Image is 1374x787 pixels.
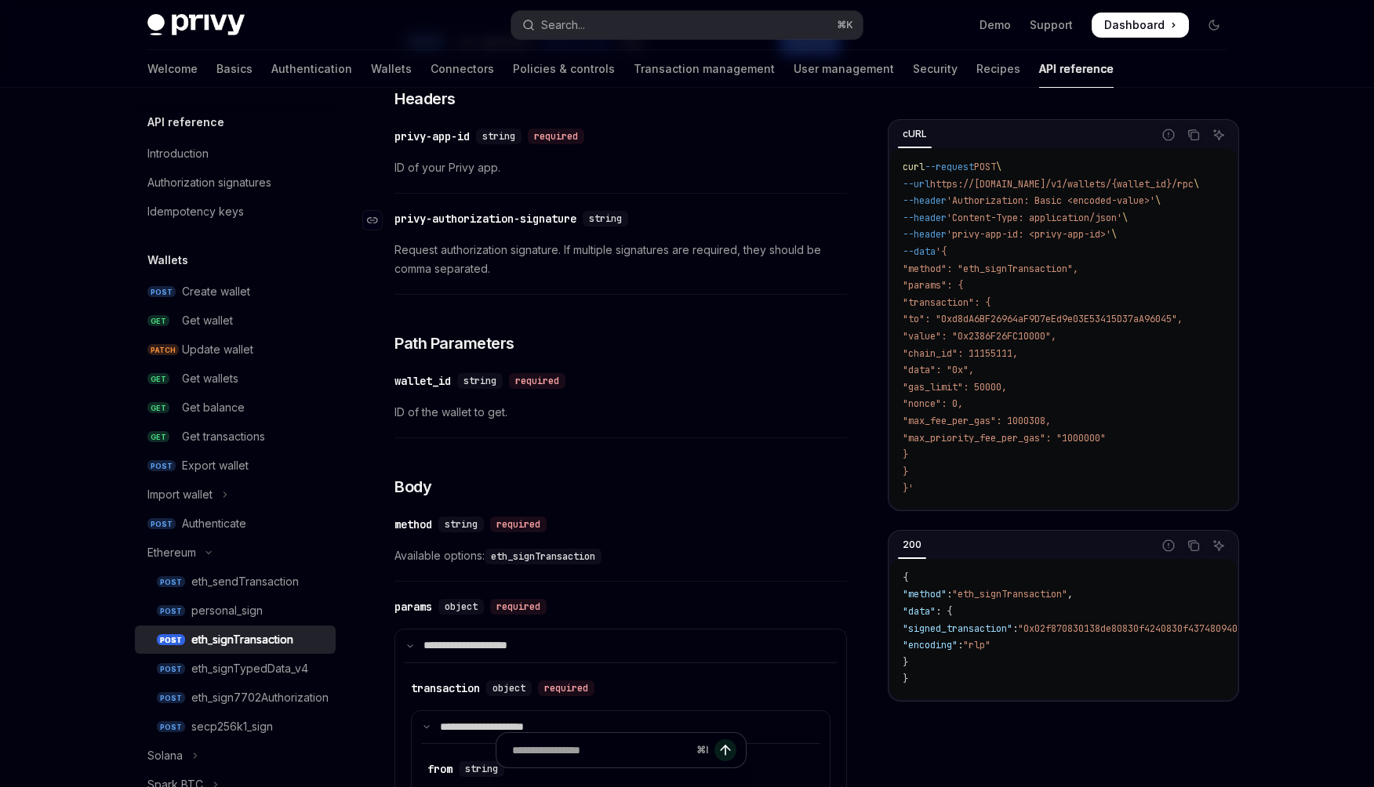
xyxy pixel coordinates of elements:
span: --data [903,245,936,258]
span: : [958,639,963,651]
span: \ [1111,228,1117,241]
div: params [394,599,432,615]
span: : [1012,622,1018,635]
span: "method": "eth_signTransaction", [903,263,1078,275]
div: eth_signTransaction [191,630,293,649]
span: } [903,673,908,685]
button: Toggle Import wallet section [135,481,336,509]
span: POST [157,634,185,646]
span: "value": "0x2386F26FC10000", [903,330,1056,343]
span: { [903,571,908,584]
span: GET [147,402,169,414]
a: Navigate to header [363,205,394,236]
a: Demo [980,17,1011,33]
span: GET [147,373,169,385]
span: POST [157,692,185,704]
span: GET [147,431,169,443]
button: Send message [714,739,736,761]
a: Authorization signatures [135,169,336,197]
span: 'Authorization: Basic <encoded-value>' [947,194,1155,207]
span: "method" [903,588,947,600]
span: , [1067,588,1073,600]
button: Ask AI [1209,125,1229,145]
div: Get transactions [182,427,265,446]
span: POST [157,605,185,617]
a: Security [913,50,958,88]
h5: Wallets [147,251,188,270]
div: eth_sendTransaction [191,572,299,591]
div: method [394,517,432,532]
a: POSTCreate wallet [135,277,336,306]
div: transaction [411,680,480,696]
span: --header [903,194,947,207]
span: "params": { [903,279,963,292]
span: --request [925,161,974,173]
span: ⌘ K [837,19,853,31]
span: "max_priority_fee_per_gas": "1000000" [903,432,1106,444]
a: Introduction [135,140,336,168]
span: : [947,588,952,600]
a: POSTpersonal_sign [135,597,336,625]
div: Update wallet [182,340,253,359]
div: privy-app-id [394,129,470,144]
a: Connectors [431,50,494,88]
span: "to": "0xd8dA6BF26964aF9D7eEd9e03E53415D37aA96045", [903,313,1183,325]
span: "nonce": 0, [903,397,963,410]
a: Recipes [976,50,1020,88]
span: --header [903,212,947,224]
div: Solana [147,746,183,765]
div: Authenticate [182,514,246,533]
a: POSTeth_sign7702Authorization [135,684,336,712]
a: GETGet balance [135,393,336,422]
span: Headers [394,88,456,110]
span: "rlp" [963,639,991,651]
span: string [445,518,478,531]
span: 'privy-app-id: <privy-app-id>' [947,228,1111,241]
span: }' [903,482,914,495]
h5: API reference [147,113,224,132]
div: Export wallet [182,456,249,475]
a: POSTExport wallet [135,452,336,480]
div: required [490,517,547,532]
span: curl [903,161,925,173]
div: eth_sign7702Authorization [191,688,329,707]
span: object [445,600,478,613]
a: POSTeth_signTransaction [135,626,336,654]
span: "encoding" [903,639,958,651]
div: Create wallet [182,282,250,301]
input: Ask a question... [512,733,690,767]
span: POST [157,576,185,588]
a: Basics [216,50,253,88]
button: Toggle dark mode [1201,13,1227,38]
a: User management [794,50,894,88]
a: POSTeth_signTypedData_v4 [135,655,336,683]
a: POSTeth_sendTransaction [135,568,336,596]
div: Ethereum [147,543,196,562]
div: privy-authorization-signature [394,211,576,227]
span: Available options: [394,546,847,565]
span: Dashboard [1104,17,1165,33]
button: Open search [511,11,863,39]
div: Get wallet [182,311,233,330]
a: Authentication [271,50,352,88]
div: Import wallet [147,485,213,504]
span: ID of your Privy app. [394,158,847,177]
span: ID of the wallet to get. [394,403,847,422]
a: Support [1030,17,1073,33]
a: Policies & controls [513,50,615,88]
span: \ [996,161,1001,173]
span: "signed_transaction" [903,622,1012,635]
a: GETGet wallet [135,306,336,335]
button: Toggle Solana section [135,742,336,770]
span: "transaction": { [903,296,991,309]
div: secp256k1_sign [191,717,273,736]
span: GET [147,315,169,327]
span: "max_fee_per_gas": 1000308, [903,415,1051,427]
span: Request authorization signature. If multiple signatures are required, they should be comma separa... [394,241,847,278]
div: eth_signTypedData_v4 [191,659,308,678]
span: POST [147,286,176,298]
span: "data" [903,605,936,618]
span: } [903,448,908,461]
a: Transaction management [634,50,775,88]
span: "eth_signTransaction" [952,588,1067,600]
